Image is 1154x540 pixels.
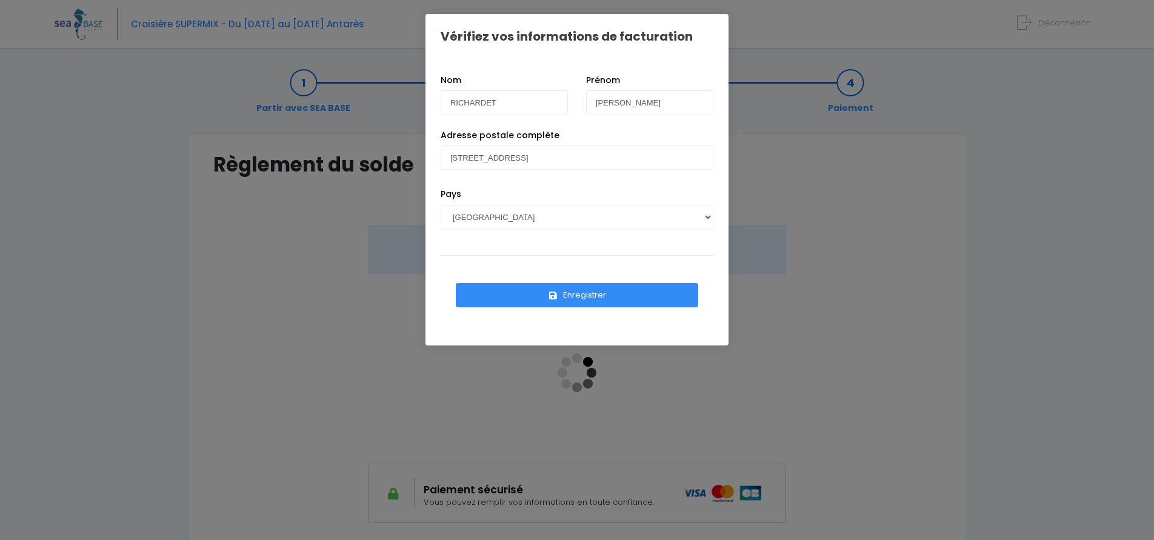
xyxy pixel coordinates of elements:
h1: Vérifiez vos informations de facturation [441,29,693,44]
label: Pays [441,188,461,201]
label: Prénom [586,74,620,87]
button: Enregistrer [456,283,698,307]
label: Adresse postale complète [441,129,559,142]
label: Nom [441,74,461,87]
